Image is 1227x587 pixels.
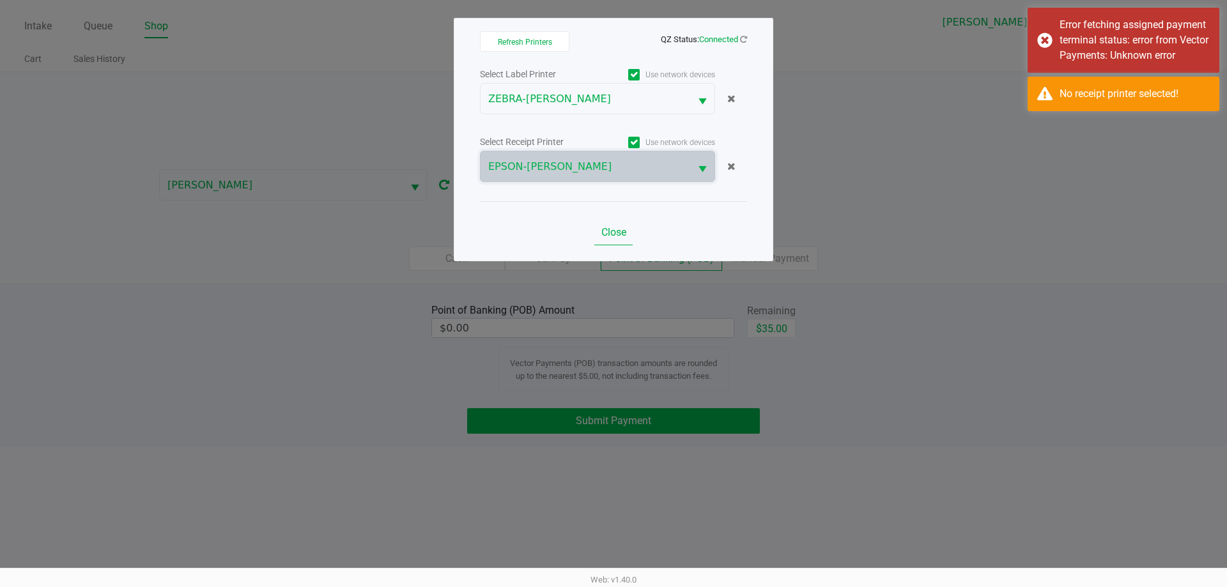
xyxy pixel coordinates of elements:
span: Connected [699,34,738,44]
button: Select [690,151,714,181]
button: Refresh Printers [480,31,569,52]
span: Refresh Printers [498,38,552,47]
span: EPSON-[PERSON_NAME] [488,159,683,174]
div: Select Receipt Printer [480,135,598,149]
div: Error fetching assigned payment terminal status: error from Vector Payments: Unknown error [1060,17,1210,63]
button: Close [594,220,633,245]
span: QZ Status: [661,34,747,44]
button: Select [690,84,714,114]
label: Use network devices [598,137,715,148]
div: Select Label Printer [480,68,598,81]
div: No receipt printer selected! [1060,86,1210,102]
label: Use network devices [598,69,715,80]
span: Close [601,226,626,238]
span: ZEBRA-[PERSON_NAME] [488,91,683,107]
span: Web: v1.40.0 [590,575,637,584]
